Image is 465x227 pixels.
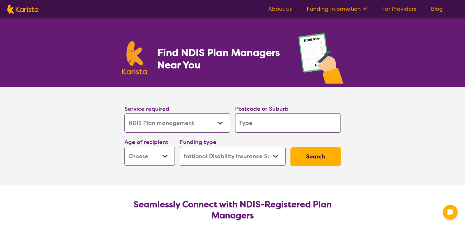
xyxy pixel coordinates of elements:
[124,138,168,146] label: Age of recipient
[235,105,289,113] label: Postcode or Suburb
[382,5,416,13] a: For Providers
[122,41,147,74] img: Karista logo
[7,5,38,14] img: Karista logo
[290,147,341,166] button: Search
[124,105,169,113] label: Service required
[129,199,336,221] h2: Seamlessly Connect with NDIS-Registered Plan Managers
[268,5,292,13] a: About us
[157,46,286,71] h1: Find NDIS Plan Managers Near You
[298,33,343,87] img: plan-management
[307,5,367,13] a: Funding Information
[235,113,341,133] input: Type
[180,138,216,146] label: Funding type
[431,5,443,13] a: Blog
